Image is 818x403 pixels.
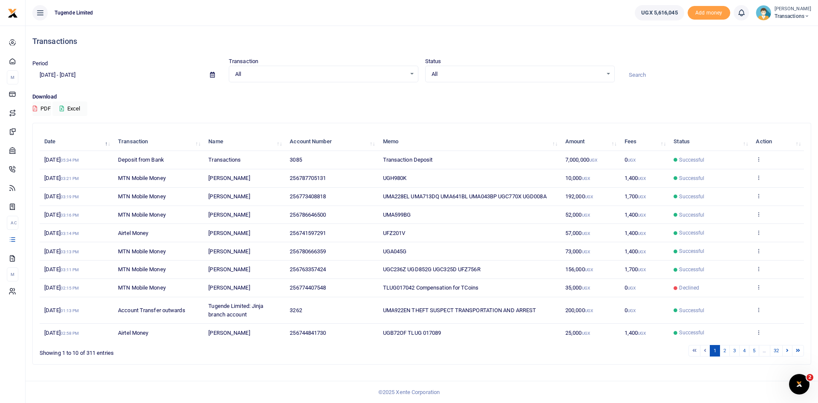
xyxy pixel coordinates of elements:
[679,266,704,273] span: Successful
[565,193,593,200] span: 192,000
[7,267,18,281] li: M
[60,331,79,336] small: 02:58 PM
[118,307,185,313] span: Account Transfer outwards
[208,193,250,200] span: [PERSON_NAME]
[32,37,811,46] h4: Transactions
[60,158,79,162] small: 05:34 PM
[60,286,79,290] small: 02:15 PM
[775,6,811,13] small: [PERSON_NAME]
[290,193,326,200] span: 256773408818
[756,5,811,20] a: profile-user [PERSON_NAME] Transactions
[32,93,811,101] p: Download
[208,212,250,218] span: [PERSON_NAME]
[641,9,677,17] span: UGX 5,616,045
[679,247,704,255] span: Successful
[208,303,263,318] span: Tugende Limited: Jinja branch account
[44,157,79,163] span: [DATE]
[679,329,704,336] span: Successful
[8,9,18,16] a: logo-small logo-large logo-large
[635,5,684,20] a: UGX 5,616,045
[688,9,730,15] a: Add money
[44,284,79,291] span: [DATE]
[679,284,699,292] span: Declined
[625,266,646,273] span: 1,700
[229,57,258,66] label: Transaction
[789,374,809,394] iframe: Intercom live chat
[378,133,560,151] th: Memo: activate to sort column ascending
[7,216,18,230] li: Ac
[290,175,326,181] span: 256787705131
[290,330,326,336] span: 256744841730
[60,308,79,313] small: 01:13 PM
[285,133,378,151] th: Account Number: activate to sort column ascending
[44,193,79,200] span: [DATE]
[628,158,636,162] small: UGX
[290,212,326,218] span: 256786646500
[679,174,704,182] span: Successful
[60,249,79,254] small: 03:13 PM
[208,284,250,291] span: [PERSON_NAME]
[432,70,602,78] span: All
[7,70,18,84] li: M
[383,230,406,236] span: UFZ201V
[582,213,590,217] small: UGX
[44,266,79,273] span: [DATE]
[383,330,441,336] span: UGB72OF TLUG 017089
[60,231,79,236] small: 03:14 PM
[561,133,620,151] th: Amount: activate to sort column ascending
[638,331,646,336] small: UGX
[208,175,250,181] span: [PERSON_NAME]
[383,307,536,313] span: UMA922EN THEFT SUSPECT TRANSPORTATION AND ARREST
[638,213,646,217] small: UGX
[582,249,590,254] small: UGX
[32,59,48,68] label: Period
[749,345,759,357] a: 5
[585,267,593,272] small: UGX
[582,286,590,290] small: UGX
[729,345,740,357] a: 3
[628,308,636,313] small: UGX
[118,330,148,336] span: Airtel Money
[620,133,669,151] th: Fees: activate to sort column ascending
[625,193,646,200] span: 1,700
[44,175,79,181] span: [DATE]
[739,345,749,357] a: 4
[383,248,407,255] span: UGA045G
[625,307,636,313] span: 0
[40,344,355,357] div: Showing 1 to 10 of 311 entries
[679,307,704,314] span: Successful
[290,284,326,291] span: 256774407548
[204,133,285,151] th: Name: activate to sort column ascending
[625,212,646,218] span: 1,400
[565,284,590,291] span: 35,000
[118,248,166,255] span: MTN Mobile Money
[383,193,547,200] span: UMA228EL UMA713DQ UMA641BL UMA043BP UGC770X UGD008A
[60,176,79,181] small: 03:21 PM
[565,212,590,218] span: 52,000
[208,248,250,255] span: [PERSON_NAME]
[631,5,687,20] li: Wallet ballance
[118,175,166,181] span: MTN Mobile Money
[44,307,79,313] span: [DATE]
[679,156,704,164] span: Successful
[806,374,813,381] span: 2
[625,248,646,255] span: 1,400
[208,157,241,163] span: Transactions
[208,266,250,273] span: [PERSON_NAME]
[585,308,593,313] small: UGX
[638,249,646,254] small: UGX
[751,133,804,151] th: Action: activate to sort column ascending
[208,230,250,236] span: [PERSON_NAME]
[118,212,166,218] span: MTN Mobile Money
[710,345,720,357] a: 1
[118,193,166,200] span: MTN Mobile Money
[669,133,751,151] th: Status: activate to sort column ascending
[688,6,730,20] li: Toup your wallet
[51,9,97,17] span: Tugende Limited
[383,212,411,218] span: UMA599BG
[720,345,730,357] a: 2
[565,175,590,181] span: 10,000
[679,211,704,219] span: Successful
[383,175,407,181] span: UGH980K
[44,248,79,255] span: [DATE]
